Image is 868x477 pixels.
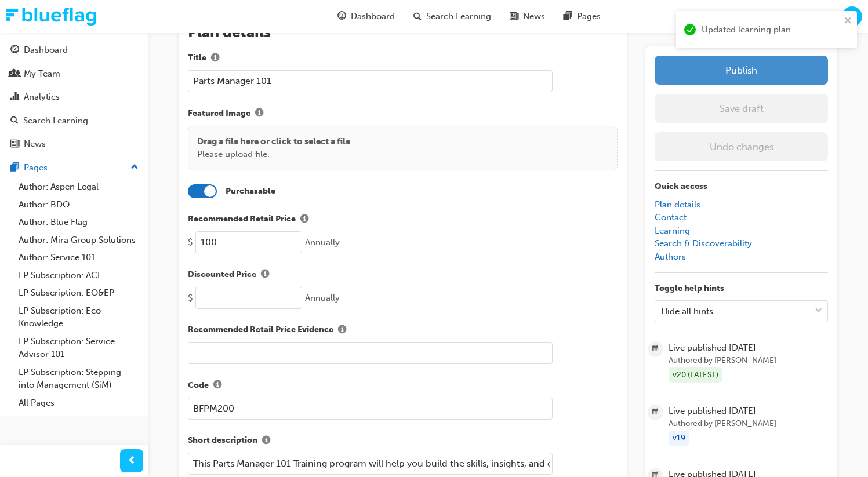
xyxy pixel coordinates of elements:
button: Recommended Retail Price [296,212,313,227]
a: LP Subscription: Stepping into Management (SiM) [14,363,143,394]
span: Dashboard [351,10,395,23]
img: Trak [6,8,96,26]
a: news-iconNews [500,5,554,28]
button: Code [209,378,226,393]
div: Analytics [24,90,60,104]
button: Publish [655,56,828,85]
span: news-icon [10,139,19,150]
button: Featured Image [250,106,268,121]
p: Drag a file here or click to select a file [197,135,350,148]
button: Undo changes [655,132,828,161]
div: Dashboard [24,43,68,57]
span: Pages [577,10,601,23]
span: search-icon [413,9,422,24]
span: Live published [DATE] [669,405,828,418]
span: prev-icon [128,454,136,468]
div: Updated learning plan [702,23,841,37]
span: news-icon [510,9,518,24]
a: Authors [655,252,686,262]
div: v19 [669,431,689,446]
span: up-icon [130,160,139,175]
a: LP Subscription: Eco Knowledge [14,302,143,333]
label: Short description [188,434,618,449]
span: pages-icon [564,9,572,24]
p: Toggle help hints [655,282,828,296]
button: Save draft [655,94,828,123]
span: Authored by [PERSON_NAME] [669,417,828,431]
div: News [24,137,46,151]
span: guage-icon [337,9,346,24]
div: v20 (LATEST) [669,367,722,383]
a: Author: Mira Group Solutions [14,231,143,249]
a: LP Subscription: ACL [14,267,143,285]
span: Search Learning [426,10,491,23]
label: Title [188,51,618,66]
span: info-icon [261,270,269,280]
div: Pages [24,161,48,174]
label: Featured Image [188,106,618,121]
a: All Pages [14,394,143,412]
a: Author: BDO [14,196,143,214]
span: Live published [DATE] [669,341,828,355]
a: pages-iconPages [554,5,610,28]
button: Title [206,51,224,66]
div: $ Annually [188,287,618,309]
div: Search Learning [23,114,88,128]
p: Please upload file. [197,148,350,161]
a: Learning [655,225,690,236]
button: DashboardMy TeamAnalyticsSearch LearningNews [5,37,143,157]
button: Recommended Retail Price Evidence [333,323,351,338]
button: Pages [5,157,143,179]
a: Plan details [655,199,700,210]
button: RJ [842,6,862,27]
span: search-icon [10,116,19,126]
button: Discounted Price [256,267,274,282]
label: Recommended Retail Price [188,212,618,227]
span: people-icon [10,69,19,79]
span: Authored by [PERSON_NAME] [669,354,828,367]
div: Hide all hints [661,304,713,318]
a: Analytics [5,86,143,108]
span: info-icon [211,54,219,64]
span: down-icon [815,304,823,319]
span: info-icon [255,109,263,119]
a: Author: Blue Flag [14,213,143,231]
button: close [844,16,852,29]
div: Drag a file here or click to select a filePlease upload file. [188,126,618,170]
label: Code [188,378,618,393]
span: info-icon [213,381,221,391]
span: chart-icon [10,92,19,103]
a: Dashboard [5,39,143,61]
a: Search & Discoverability [655,238,752,249]
span: calendar-icon [652,405,659,420]
span: info-icon [262,436,270,446]
label: Purchasable [226,185,275,198]
label: Recommended Retail Price Evidence [188,323,618,338]
div: $ Annually [188,231,618,253]
span: pages-icon [10,163,19,173]
a: guage-iconDashboard [328,5,404,28]
span: info-icon [338,326,346,336]
a: search-iconSearch Learning [404,5,500,28]
a: News [5,133,143,155]
label: Discounted Price [188,267,618,282]
p: Quick access [655,180,828,194]
a: Contact [655,212,687,223]
div: My Team [24,67,60,81]
a: LP Subscription: Service Advisor 101 [14,333,143,363]
a: My Team [5,63,143,85]
a: Author: Service 101 [14,249,143,267]
a: LP Subscription: EO&EP [14,284,143,302]
span: info-icon [300,215,308,225]
a: Author: Aspen Legal [14,178,143,196]
span: News [523,10,545,23]
a: Search Learning [5,110,143,132]
span: guage-icon [10,45,19,56]
button: Short description [257,434,275,449]
span: calendar-icon [652,342,659,356]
